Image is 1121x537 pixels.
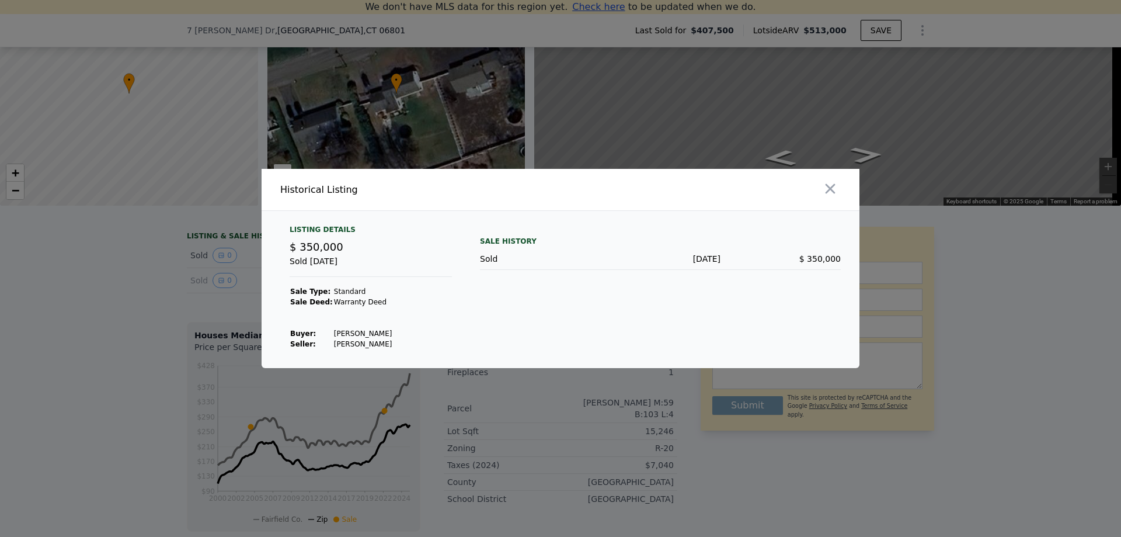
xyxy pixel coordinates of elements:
[280,183,556,197] div: Historical Listing
[333,297,393,307] td: Warranty Deed
[290,255,452,277] div: Sold [DATE]
[290,340,316,348] strong: Seller :
[600,253,720,265] div: [DATE]
[290,241,343,253] span: $ 350,000
[333,286,393,297] td: Standard
[290,225,452,239] div: Listing Details
[333,328,393,339] td: [PERSON_NAME]
[290,330,316,338] strong: Buyer :
[480,234,841,248] div: Sale History
[290,287,330,296] strong: Sale Type:
[333,339,393,349] td: [PERSON_NAME]
[799,254,841,264] span: $ 350,000
[480,253,600,265] div: Sold
[290,298,333,306] strong: Sale Deed:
